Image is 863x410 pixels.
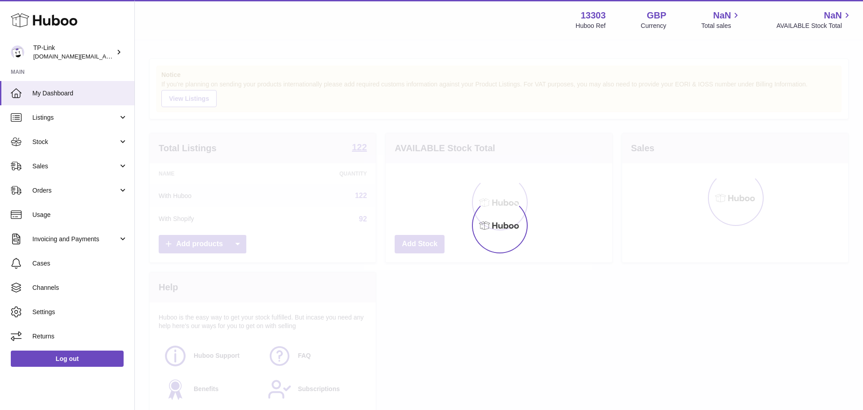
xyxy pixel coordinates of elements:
[32,138,118,146] span: Stock
[32,186,118,195] span: Orders
[32,113,118,122] span: Listings
[32,284,128,292] span: Channels
[824,9,842,22] span: NaN
[11,351,124,367] a: Log out
[32,89,128,98] span: My Dashboard
[713,9,731,22] span: NaN
[701,22,741,30] span: Total sales
[32,308,128,316] span: Settings
[32,259,128,268] span: Cases
[32,162,118,171] span: Sales
[776,9,852,30] a: NaN AVAILABLE Stock Total
[33,44,114,61] div: TP-Link
[581,9,606,22] strong: 13303
[776,22,852,30] span: AVAILABLE Stock Total
[32,332,128,341] span: Returns
[647,9,666,22] strong: GBP
[641,22,667,30] div: Currency
[32,235,118,243] span: Invoicing and Payments
[33,53,179,60] span: [DOMAIN_NAME][EMAIL_ADDRESS][DOMAIN_NAME]
[576,22,606,30] div: Huboo Ref
[11,45,24,59] img: purchase.uk@tp-link.com
[32,211,128,219] span: Usage
[701,9,741,30] a: NaN Total sales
